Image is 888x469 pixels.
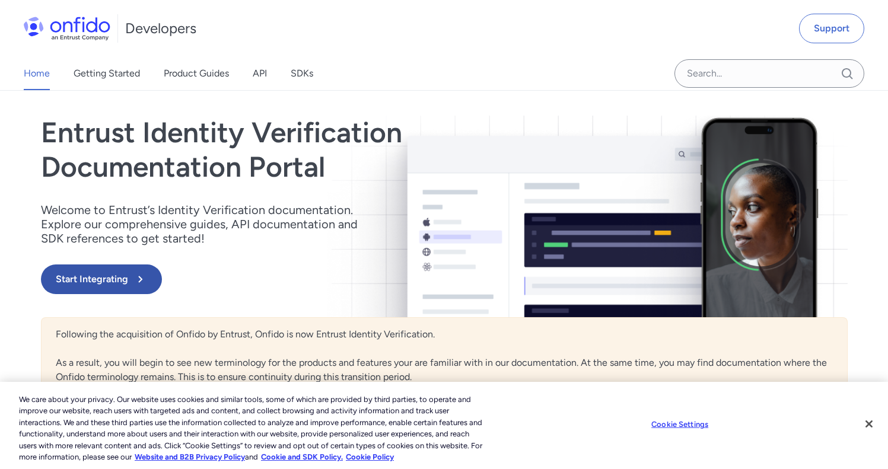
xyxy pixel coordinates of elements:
a: Cookie Policy [346,452,394,461]
input: Onfido search input field [674,59,864,88]
h1: Entrust Identity Verification Documentation Portal [41,116,606,184]
p: Welcome to Entrust’s Identity Verification documentation. Explore our comprehensive guides, API d... [41,203,373,245]
a: SDKs [291,57,313,90]
button: Cookie Settings [643,413,717,436]
a: Getting Started [74,57,140,90]
a: Support [799,14,864,43]
a: More information about our cookie policy., opens in a new tab [135,452,245,461]
img: Onfido Logo [24,17,110,40]
button: Start Integrating [41,264,162,294]
h1: Developers [125,19,196,38]
a: API [253,57,267,90]
a: Home [24,57,50,90]
div: Following the acquisition of Onfido by Entrust, Onfido is now Entrust Identity Verification. As a... [41,317,848,423]
a: Start Integrating [41,264,606,294]
a: Cookie and SDK Policy. [261,452,343,461]
a: Product Guides [164,57,229,90]
div: We care about your privacy. Our website uses cookies and similar tools, some of which are provide... [19,394,488,463]
button: Close [856,411,882,437]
